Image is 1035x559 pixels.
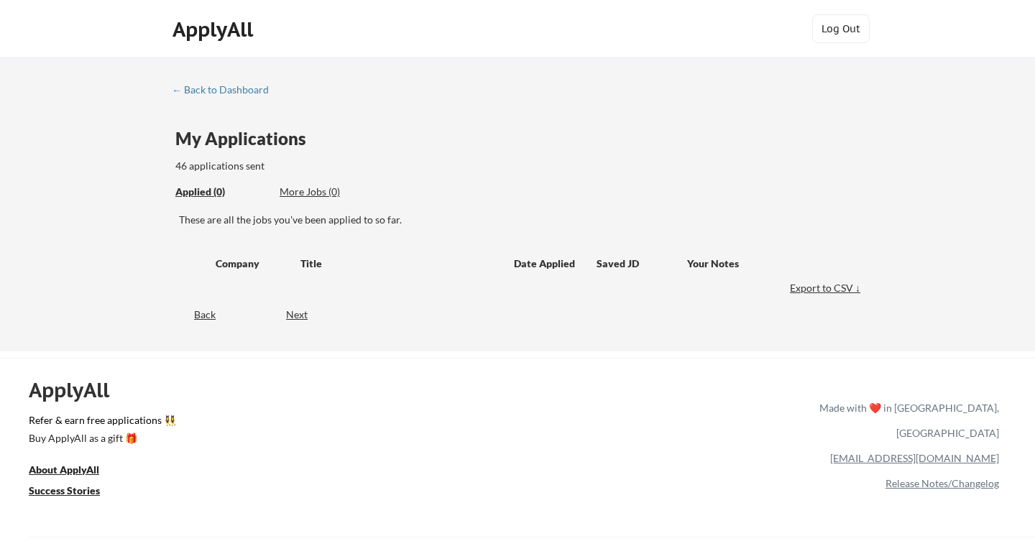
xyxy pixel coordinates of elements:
[300,257,500,271] div: Title
[179,213,864,227] div: These are all the jobs you've been applied to so far.
[29,462,119,480] a: About ApplyAll
[175,159,454,173] div: 46 applications sent
[172,308,216,322] div: Back
[29,433,172,443] div: Buy ApplyAll as a gift 🎁
[29,483,119,501] a: Success Stories
[514,257,577,271] div: Date Applied
[280,185,385,199] div: More Jobs (0)
[885,477,999,489] a: Release Notes/Changelog
[597,250,687,276] div: Saved JD
[172,17,257,42] div: ApplyAll
[172,85,280,95] div: ← Back to Dashboard
[175,185,269,199] div: Applied (0)
[286,308,324,322] div: Next
[812,14,870,43] button: Log Out
[29,463,99,476] u: About ApplyAll
[280,185,385,200] div: These are job applications we think you'd be a good fit for, but couldn't apply you to automatica...
[29,430,172,448] a: Buy ApplyAll as a gift 🎁
[175,130,318,147] div: My Applications
[814,395,999,445] div: Made with ❤️ in [GEOGRAPHIC_DATA], [GEOGRAPHIC_DATA]
[687,257,851,271] div: Your Notes
[790,281,864,295] div: Export to CSV ↓
[830,452,999,464] a: [EMAIL_ADDRESS][DOMAIN_NAME]
[29,378,126,402] div: ApplyAll
[175,185,269,200] div: These are all the jobs you've been applied to so far.
[29,484,100,496] u: Success Stories
[216,257,287,271] div: Company
[172,84,280,98] a: ← Back to Dashboard
[29,415,519,430] a: Refer & earn free applications 👯‍♀️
